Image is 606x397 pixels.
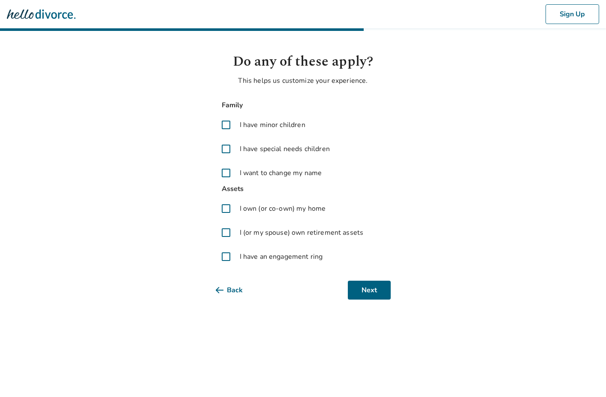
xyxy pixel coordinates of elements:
button: Next [348,281,391,300]
button: Back [216,281,256,300]
h1: Do any of these apply? [216,52,391,72]
button: Sign Up [546,4,599,24]
span: I own (or co-own) my home [240,203,326,214]
span: I (or my spouse) own retirement assets [240,227,364,238]
img: Hello Divorce Logo [7,6,75,23]
p: This helps us customize your experience. [216,76,391,86]
span: Assets [216,183,391,195]
span: I have an engagement ring [240,252,323,262]
span: Family [216,100,391,111]
iframe: Chat Widget [563,356,606,397]
span: I have minor children [240,120,305,130]
span: I have special needs children [240,144,330,154]
span: I want to change my name [240,168,322,178]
